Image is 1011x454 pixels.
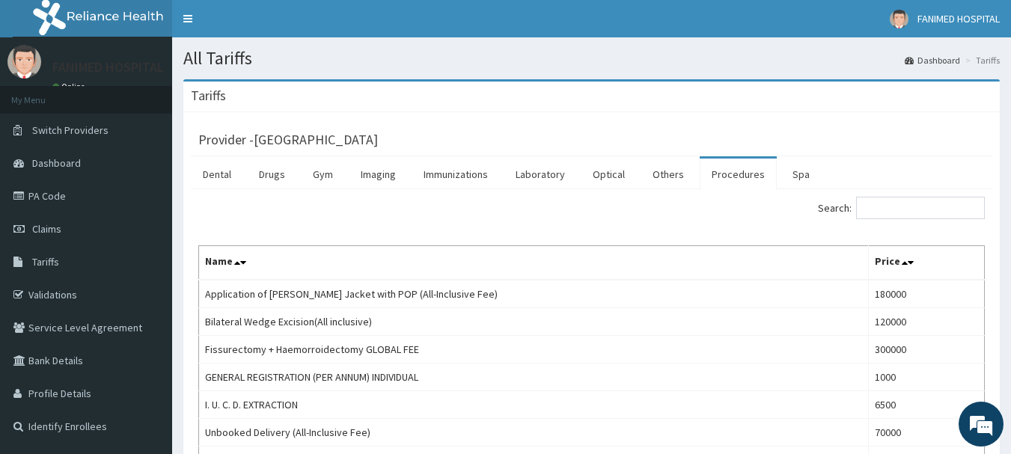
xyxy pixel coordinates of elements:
[700,159,777,190] a: Procedures
[890,10,908,28] img: User Image
[32,123,109,137] span: Switch Providers
[301,159,345,190] a: Gym
[868,280,985,308] td: 180000
[199,246,869,280] th: Name
[868,246,985,280] th: Price
[32,255,59,269] span: Tariffs
[7,298,285,351] textarea: Type your message and hit 'Enter'
[868,363,985,391] td: 1000
[87,133,207,284] span: We're online!
[641,159,696,190] a: Others
[7,45,41,79] img: User Image
[199,391,869,419] td: I. U. C. D. EXTRACTION
[199,363,869,391] td: GENERAL REGISTRATION (PER ANNUM) INDIVIDUAL
[199,308,869,336] td: Bilateral Wedge Excision(All inclusive)
[198,133,378,147] h3: Provider - [GEOGRAPHIC_DATA]
[52,61,164,74] p: FANIMED HOSPITAL
[962,54,1000,67] li: Tariffs
[247,159,297,190] a: Drugs
[32,156,81,170] span: Dashboard
[868,419,985,447] td: 70000
[818,197,985,219] label: Search:
[868,308,985,336] td: 120000
[199,419,869,447] td: Unbooked Delivery (All-Inclusive Fee)
[199,336,869,363] td: Fissurectomy + Haemorroidectomy GLOBAL FEE
[781,159,822,190] a: Spa
[856,197,985,219] input: Search:
[581,159,637,190] a: Optical
[868,336,985,363] td: 300000
[78,84,251,103] div: Chat with us now
[32,222,61,236] span: Claims
[868,391,985,419] td: 6500
[245,7,281,43] div: Minimize live chat window
[917,12,1000,25] span: FANIMED HOSPITAL
[412,159,500,190] a: Immunizations
[191,89,226,102] h3: Tariffs
[349,159,408,190] a: Imaging
[199,280,869,308] td: Application of [PERSON_NAME] Jacket with POP (All-Inclusive Fee)
[52,82,88,92] a: Online
[905,54,960,67] a: Dashboard
[183,49,1000,68] h1: All Tariffs
[504,159,577,190] a: Laboratory
[28,75,61,112] img: d_794563401_company_1708531726252_794563401
[191,159,243,190] a: Dental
